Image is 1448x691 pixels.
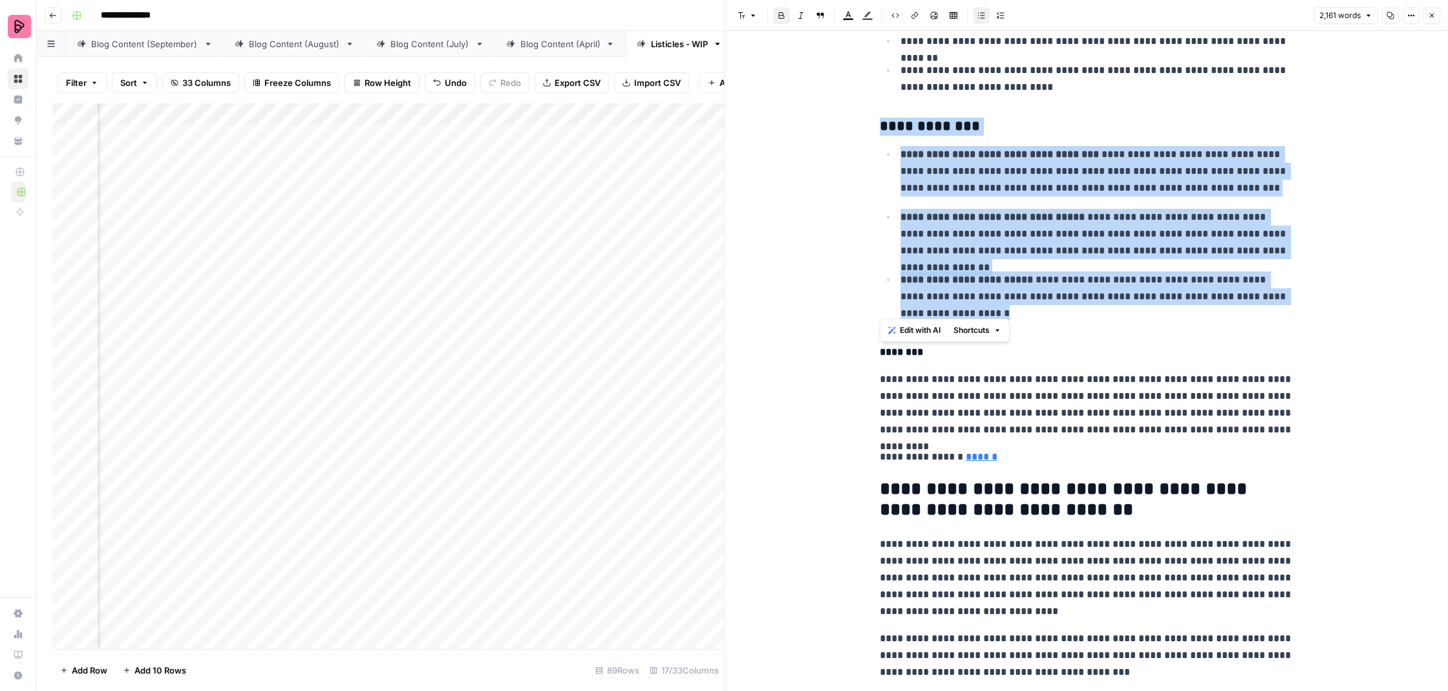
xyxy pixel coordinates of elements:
button: Workspace: Preply [8,10,28,43]
button: Help + Support [8,665,28,686]
a: Insights [8,89,28,110]
button: Filter [58,72,107,93]
span: Freeze Columns [264,76,331,89]
button: 33 Columns [162,72,239,93]
span: Add 10 Rows [134,664,186,677]
div: Blog Content (April) [520,37,601,50]
div: Blog Content (August) [249,37,340,50]
button: Add Row [52,660,115,681]
span: Add Row [72,664,107,677]
span: Filter [66,76,87,89]
img: Preply Logo [8,15,31,38]
a: Learning Hub [8,644,28,665]
button: Row Height [345,72,420,93]
a: Blog Content (September) [66,31,224,57]
a: Settings [8,603,28,624]
span: Edit with AI [900,324,941,336]
a: Blog Content (April) [495,31,626,57]
button: Sort [112,72,157,93]
div: Blog Content (September) [91,37,198,50]
button: Add 10 Rows [115,660,194,681]
div: 17/33 Columns [644,660,724,681]
span: Shortcuts [953,324,990,336]
span: 33 Columns [182,76,231,89]
a: Opportunities [8,110,28,131]
button: 2,161 words [1314,7,1378,24]
span: Sort [120,76,137,89]
button: Undo [425,72,475,93]
a: Your Data [8,131,28,151]
a: Blog Content (August) [224,31,365,57]
a: Blog Content (July) [365,31,495,57]
a: Listicles - WIP [626,31,733,57]
span: 2,161 words [1319,10,1361,21]
span: Redo [500,76,521,89]
span: Undo [445,76,467,89]
button: Shortcuts [948,322,1006,339]
span: Row Height [365,76,411,89]
button: Freeze Columns [244,72,339,93]
span: Import CSV [634,76,681,89]
button: Import CSV [614,72,689,93]
button: Edit with AI [883,322,946,339]
a: Usage [8,624,28,644]
span: Export CSV [555,76,601,89]
a: Browse [8,69,28,89]
div: 89 Rows [590,660,644,681]
button: Redo [480,72,529,93]
div: Listicles - WIP [651,37,708,50]
button: Add Column [699,72,778,93]
div: Blog Content (July) [390,37,470,50]
button: Export CSV [535,72,609,93]
a: Home [8,48,28,69]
